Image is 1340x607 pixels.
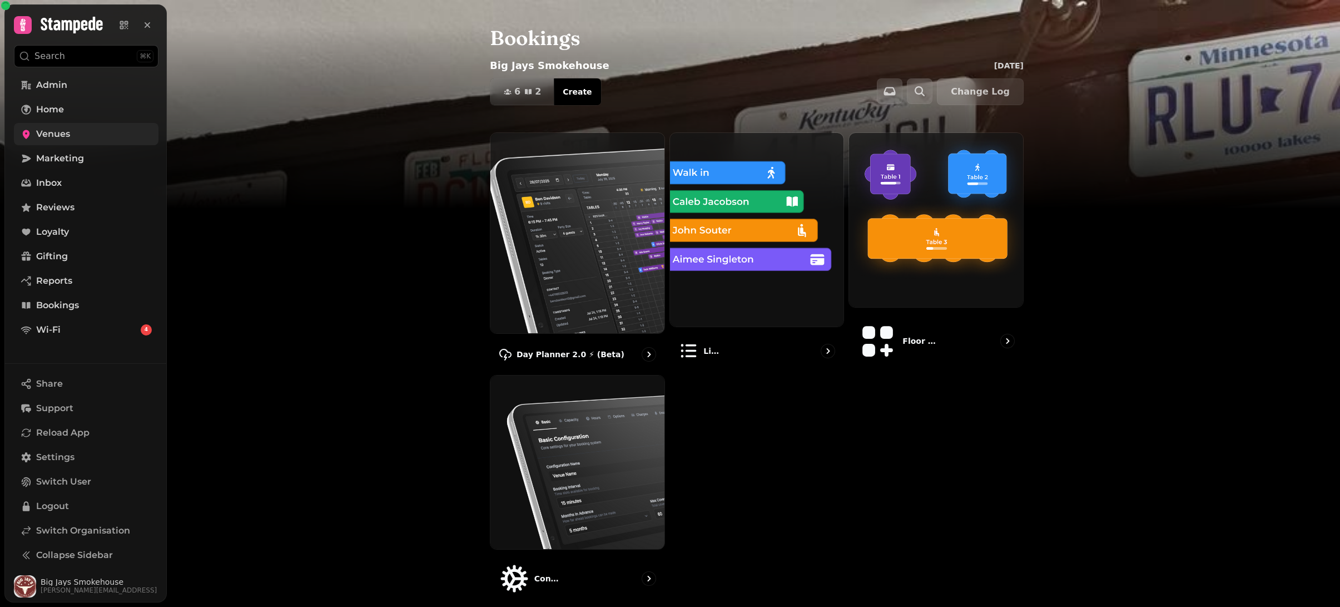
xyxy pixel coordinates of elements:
a: Settings [14,446,158,468]
p: [DATE] [994,60,1024,71]
span: Home [36,103,64,116]
span: Reviews [36,201,75,214]
span: Reports [36,274,72,288]
button: Search⌘K [14,45,158,67]
button: Switch User [14,471,158,493]
a: Loyalty [14,221,158,243]
button: Create [554,78,600,105]
img: Floor Plans (beta) [849,133,1023,307]
span: Create [563,88,592,96]
span: Inbox [36,176,62,190]
a: Home [14,98,158,121]
button: Change Log [937,78,1024,105]
p: Search [34,50,65,63]
button: User avatarBig Jays Smokehouse[PERSON_NAME][EMAIL_ADDRESS] [14,575,158,598]
span: Settings [36,451,75,464]
span: Switch User [36,475,91,488]
span: Switch Organisation [36,524,130,537]
a: Inbox [14,172,158,194]
button: Share [14,373,158,395]
span: Gifting [36,250,68,263]
button: Support [14,397,158,420]
span: Admin [36,78,67,92]
a: List viewList view [669,132,845,371]
a: Gifting [14,245,158,268]
span: 6 [514,87,520,96]
a: Reports [14,270,158,292]
a: Wi-Fi4 [14,319,158,341]
p: List view [703,346,722,357]
p: Big Jays Smokehouse [490,58,609,73]
a: ConfigurationConfiguration [490,375,665,603]
img: Configuration [490,376,664,550]
p: Configuration [534,573,563,584]
img: Day Planner 2.0 ⚡ (Beta) [490,133,664,333]
span: Venues [36,127,70,141]
span: Bookings [36,299,79,312]
img: User avatar [14,575,36,598]
span: Loyalty [36,225,69,239]
img: List view [670,133,844,327]
span: Support [36,402,73,415]
p: Floor Plans (beta) [902,335,941,347]
span: Marketing [36,152,84,165]
span: 4 [145,326,148,334]
button: Logout [14,495,158,517]
span: 2 [535,87,541,96]
div: ⌘K [137,50,153,62]
span: Big Jays Smokehouse [41,578,157,586]
a: Marketing [14,147,158,170]
a: Admin [14,74,158,96]
a: Switch Organisation [14,520,158,542]
a: Floor Plans (beta)Floor Plans (beta) [848,132,1024,371]
span: Reload App [36,426,90,440]
svg: go to [643,349,654,360]
span: [PERSON_NAME][EMAIL_ADDRESS] [41,586,157,595]
svg: go to [1002,335,1013,347]
span: Wi-Fi [36,323,61,337]
button: Reload App [14,422,158,444]
a: Reviews [14,196,158,219]
a: Venues [14,123,158,145]
p: Day Planner 2.0 ⚡ (Beta) [517,349,624,360]
span: Logout [36,500,69,513]
svg: go to [822,346,833,357]
button: Collapse Sidebar [14,544,158,566]
a: Bookings [14,294,158,317]
span: Share [36,377,63,391]
a: Day Planner 2.0 ⚡ (Beta)Day Planner 2.0 ⚡ (Beta) [490,132,665,371]
button: 62 [490,78,554,105]
span: Collapse Sidebar [36,549,113,562]
svg: go to [643,573,654,584]
span: Change Log [951,87,1010,96]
